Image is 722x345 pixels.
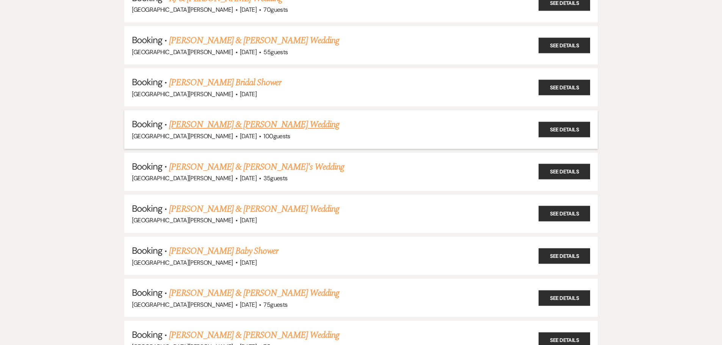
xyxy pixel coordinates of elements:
a: See Details [539,80,590,95]
span: [GEOGRAPHIC_DATA][PERSON_NAME] [132,216,233,224]
a: See Details [539,290,590,306]
a: [PERSON_NAME] & [PERSON_NAME] Wedding [169,328,339,342]
span: Booking [132,329,162,340]
a: See Details [539,206,590,222]
a: [PERSON_NAME] & [PERSON_NAME] Wedding [169,34,339,47]
span: [DATE] [240,132,257,140]
span: [GEOGRAPHIC_DATA][PERSON_NAME] [132,90,233,98]
span: Booking [132,245,162,256]
span: [DATE] [240,174,257,182]
a: [PERSON_NAME] Bridal Shower [169,76,281,89]
span: 100 guests [263,132,290,140]
a: [PERSON_NAME] & [PERSON_NAME] Wedding [169,286,339,300]
span: 75 guests [263,301,287,309]
span: [GEOGRAPHIC_DATA][PERSON_NAME] [132,6,233,14]
span: [GEOGRAPHIC_DATA][PERSON_NAME] [132,259,233,267]
a: [PERSON_NAME] Baby Shower [169,244,278,258]
span: Booking [132,76,162,88]
span: [GEOGRAPHIC_DATA][PERSON_NAME] [132,132,233,140]
a: [PERSON_NAME] & [PERSON_NAME]'s Wedding [169,160,344,174]
span: [DATE] [240,301,257,309]
span: [GEOGRAPHIC_DATA][PERSON_NAME] [132,301,233,309]
span: 55 guests [263,48,288,56]
a: See Details [539,248,590,264]
span: Booking [132,34,162,46]
span: Booking [132,287,162,298]
span: [DATE] [240,90,257,98]
span: Booking [132,203,162,214]
a: See Details [539,37,590,53]
span: [DATE] [240,259,257,267]
a: [PERSON_NAME] & [PERSON_NAME] Wedding [169,202,339,216]
span: Booking [132,161,162,172]
span: 35 guests [263,174,287,182]
span: [GEOGRAPHIC_DATA][PERSON_NAME] [132,48,233,56]
span: [GEOGRAPHIC_DATA][PERSON_NAME] [132,174,233,182]
span: [DATE] [240,216,257,224]
span: Booking [132,118,162,130]
a: See Details [539,122,590,137]
a: [PERSON_NAME] & [PERSON_NAME] Wedding [169,118,339,131]
span: [DATE] [240,6,257,14]
span: 70 guests [263,6,288,14]
span: [DATE] [240,48,257,56]
a: See Details [539,164,590,180]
